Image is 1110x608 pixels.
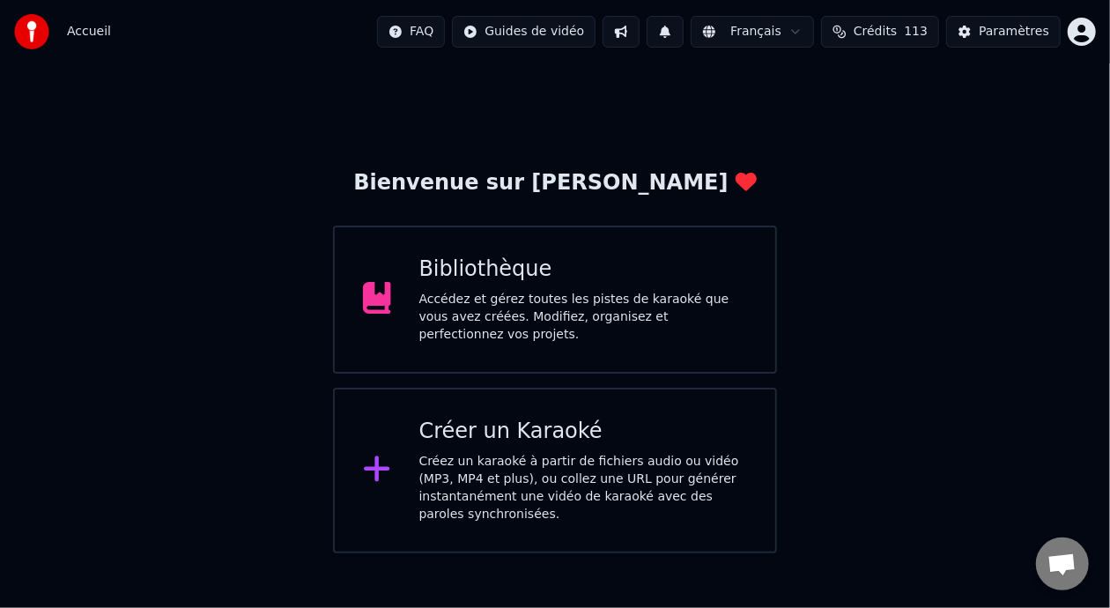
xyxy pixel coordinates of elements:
div: Bibliothèque [419,256,748,284]
div: Bienvenue sur [PERSON_NAME] [353,169,756,197]
nav: breadcrumb [67,23,111,41]
div: Accédez et gérez toutes les pistes de karaoké que vous avez créées. Modifiez, organisez et perfec... [419,291,748,344]
div: Créer un Karaoké [419,418,748,446]
button: FAQ [377,16,445,48]
button: Crédits113 [821,16,939,48]
span: Crédits [854,23,897,41]
div: Ouvrir le chat [1036,538,1089,590]
div: Paramètres [979,23,1049,41]
button: Guides de vidéo [452,16,596,48]
div: Créez un karaoké à partir de fichiers audio ou vidéo (MP3, MP4 et plus), ou collez une URL pour g... [419,453,748,523]
span: 113 [904,23,928,41]
button: Paramètres [946,16,1061,48]
img: youka [14,14,49,49]
span: Accueil [67,23,111,41]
